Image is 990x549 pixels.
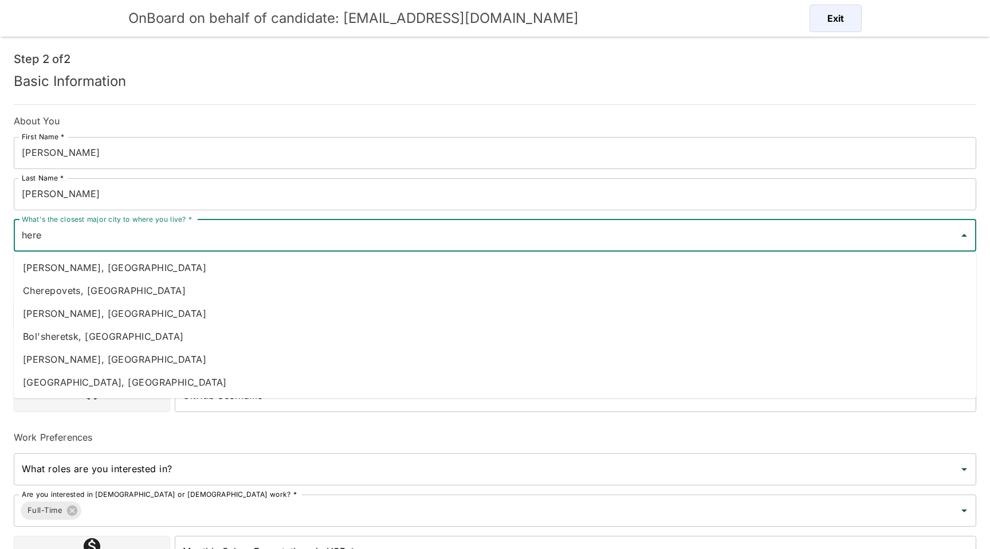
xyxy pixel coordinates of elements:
[22,173,64,183] label: Last Name *
[14,279,976,302] li: Cherepovets, [GEOGRAPHIC_DATA]
[21,504,69,517] span: Full-Time
[14,430,976,444] h6: Work Preferences
[14,50,815,68] h6: Step 2 of 2
[14,302,976,325] li: [PERSON_NAME], [GEOGRAPHIC_DATA]
[21,501,81,520] div: Full-Time
[956,228,972,244] button: Close
[128,9,579,28] h5: OnBoard on behalf of candidate: [EMAIL_ADDRESS][DOMAIN_NAME]
[22,214,192,224] label: What's the closest major city to where you live? *
[14,325,976,348] li: Bol'sheretsk, [GEOGRAPHIC_DATA]
[22,489,297,499] label: Are you interested in [DEMOGRAPHIC_DATA] or [DEMOGRAPHIC_DATA] work? *
[14,371,976,394] li: [GEOGRAPHIC_DATA], [GEOGRAPHIC_DATA]
[14,114,976,128] h6: About You
[810,5,862,32] button: Exit
[14,348,976,371] li: [PERSON_NAME], [GEOGRAPHIC_DATA]
[956,461,972,477] button: Open
[22,132,64,142] label: First Name *
[14,256,976,279] li: [PERSON_NAME], [GEOGRAPHIC_DATA]
[956,503,972,519] button: Open
[14,72,815,91] h5: Basic Information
